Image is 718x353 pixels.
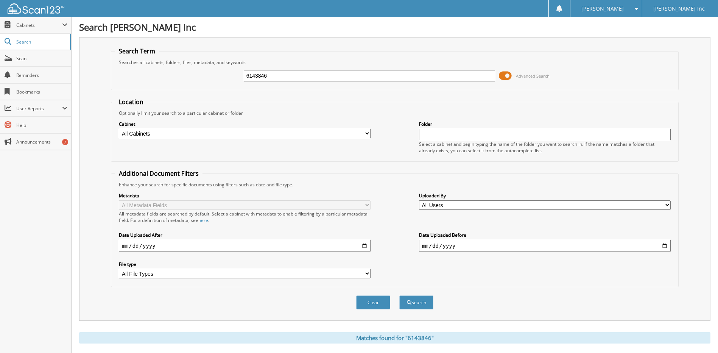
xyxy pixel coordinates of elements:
[356,295,390,309] button: Clear
[419,141,671,154] div: Select a cabinet and begin typing the name of the folder you want to search in. If the name match...
[16,122,67,128] span: Help
[119,261,371,267] label: File type
[419,121,671,127] label: Folder
[581,6,624,11] span: [PERSON_NAME]
[119,211,371,223] div: All metadata fields are searched by default. Select a cabinet with metadata to enable filtering b...
[16,55,67,62] span: Scan
[115,98,147,106] legend: Location
[516,73,550,79] span: Advanced Search
[119,121,371,127] label: Cabinet
[79,21,710,33] h1: Search [PERSON_NAME] Inc
[115,110,674,116] div: Optionally limit your search to a particular cabinet or folder
[115,59,674,66] div: Searches all cabinets, folders, files, metadata, and keywords
[8,3,64,14] img: scan123-logo-white.svg
[79,332,710,344] div: Matches found for "6143846"
[16,89,67,95] span: Bookmarks
[119,232,371,238] label: Date Uploaded After
[419,240,671,252] input: end
[115,47,159,55] legend: Search Term
[16,139,67,145] span: Announcements
[198,217,208,223] a: here
[115,169,202,178] legend: Additional Document Filters
[16,105,62,112] span: User Reports
[419,232,671,238] label: Date Uploaded Before
[653,6,705,11] span: [PERSON_NAME] Inc
[119,240,371,252] input: start
[62,139,68,145] div: 7
[16,72,67,78] span: Reminders
[16,39,66,45] span: Search
[399,295,433,309] button: Search
[115,181,674,188] div: Enhance your search for specific documents using filters such as date and file type.
[419,192,671,199] label: Uploaded By
[16,22,62,28] span: Cabinets
[119,192,371,199] label: Metadata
